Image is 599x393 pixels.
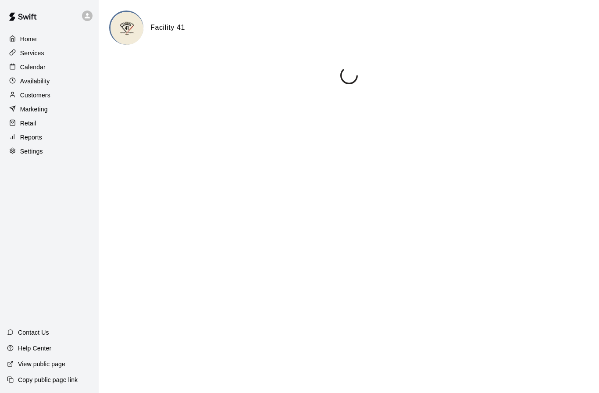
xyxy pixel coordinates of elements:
a: Retail [7,117,92,130]
p: Help Center [18,344,51,353]
a: Customers [7,89,92,102]
a: Services [7,46,92,60]
a: Marketing [7,103,92,116]
p: Contact Us [18,328,49,337]
p: Marketing [20,105,48,114]
p: Reports [20,133,42,142]
p: Customers [20,91,50,100]
p: Calendar [20,63,46,71]
a: Calendar [7,61,92,74]
p: Retail [20,119,36,128]
p: Settings [20,147,43,156]
h6: Facility 41 [150,22,185,33]
p: Home [20,35,37,43]
p: Availability [20,77,50,86]
a: Reports [7,131,92,144]
img: Facility 41 logo [111,12,143,45]
p: Copy public page link [18,375,78,384]
a: Settings [7,145,92,158]
a: Home [7,32,92,46]
a: Availability [7,75,92,88]
p: View public page [18,360,65,368]
p: Services [20,49,44,57]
